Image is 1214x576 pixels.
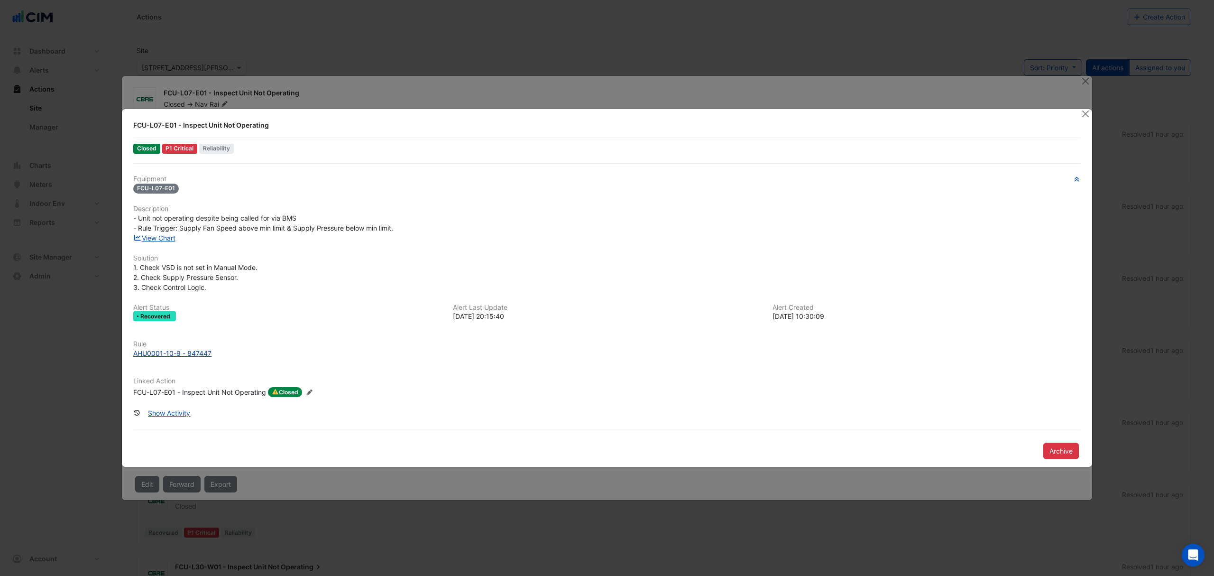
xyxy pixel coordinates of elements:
[133,254,1081,262] h6: Solution
[133,121,1069,130] div: FCU-L07-E01 - Inspect Unit Not Operating
[133,377,1081,385] h6: Linked Action
[199,144,234,154] span: Reliability
[133,175,1081,183] h6: Equipment
[268,387,302,398] span: Closed
[133,184,179,194] span: FCU-L07-E01
[773,304,1081,312] h6: Alert Created
[133,304,441,312] h6: Alert Status
[453,304,761,312] h6: Alert Last Update
[306,389,313,396] fa-icon: Edit Linked Action
[133,340,1081,348] h6: Rule
[1182,544,1205,567] div: Open Intercom Messenger
[773,311,1081,321] div: [DATE] 10:30:09
[133,263,258,291] span: 1. Check VSD is not set in Manual Mode. 2. Check Supply Pressure Sensor. 3. Check Control Logic.
[453,311,761,321] div: [DATE] 20:15:40
[133,214,393,232] span: - Unit not operating despite being called for via BMS - Rule Trigger: Supply Fan Speed above min ...
[133,144,160,154] span: Closed
[1080,109,1090,119] button: Close
[133,387,266,398] div: FCU-L07-E01 - Inspect Unit Not Operating
[1043,443,1079,459] button: Archive
[133,234,175,242] a: View Chart
[162,144,198,154] div: P1 Critical
[133,348,1081,358] a: AHU0001-10-9 - 847447
[133,348,212,358] div: AHU0001-10-9 - 847447
[140,314,172,319] span: Recovered
[142,405,196,421] button: Show Activity
[133,205,1081,213] h6: Description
